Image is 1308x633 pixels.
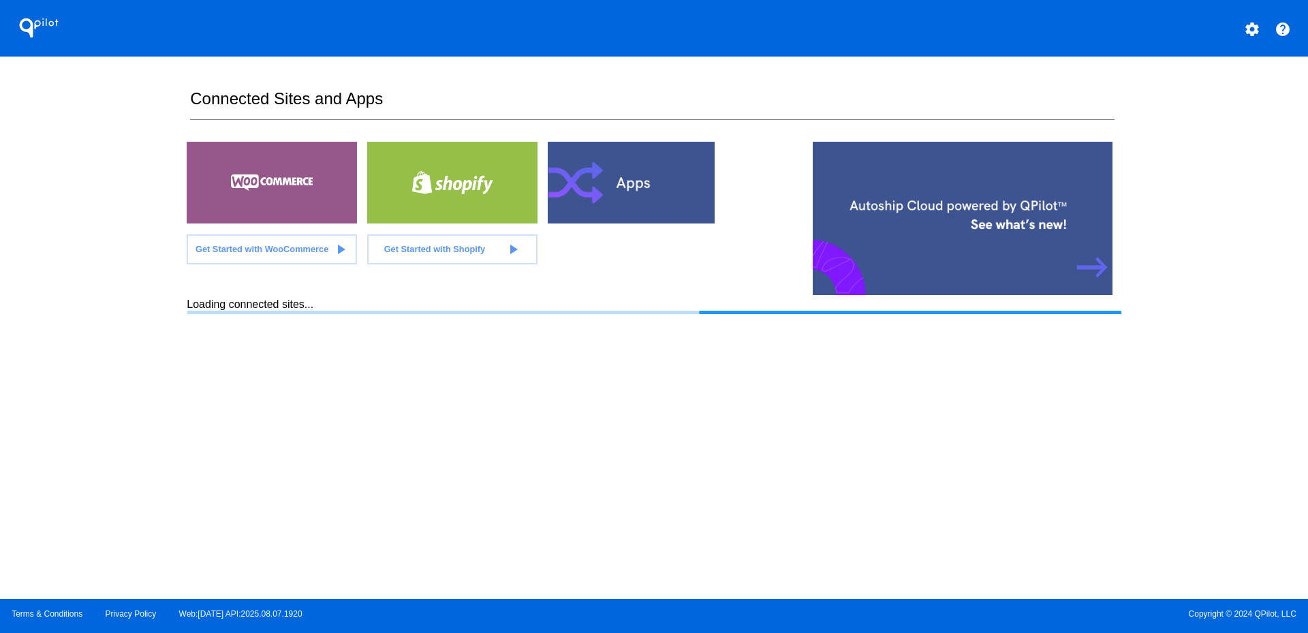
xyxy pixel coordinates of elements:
mat-icon: settings [1244,21,1260,37]
mat-icon: play_arrow [505,241,521,258]
a: Get Started with WooCommerce [187,234,357,264]
div: Loading connected sites... [187,298,1121,314]
a: Terms & Conditions [12,609,82,619]
mat-icon: help [1275,21,1291,37]
span: Get Started with WooCommerce [196,244,328,254]
a: Privacy Policy [106,609,157,619]
h2: Connected Sites and Apps [190,89,1114,120]
mat-icon: play_arrow [332,241,349,258]
h1: QPilot [12,14,66,42]
a: Web:[DATE] API:2025.08.07.1920 [179,609,302,619]
span: Get Started with Shopify [384,244,486,254]
span: Copyright © 2024 QPilot, LLC [666,609,1296,619]
a: Get Started with Shopify [367,234,538,264]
